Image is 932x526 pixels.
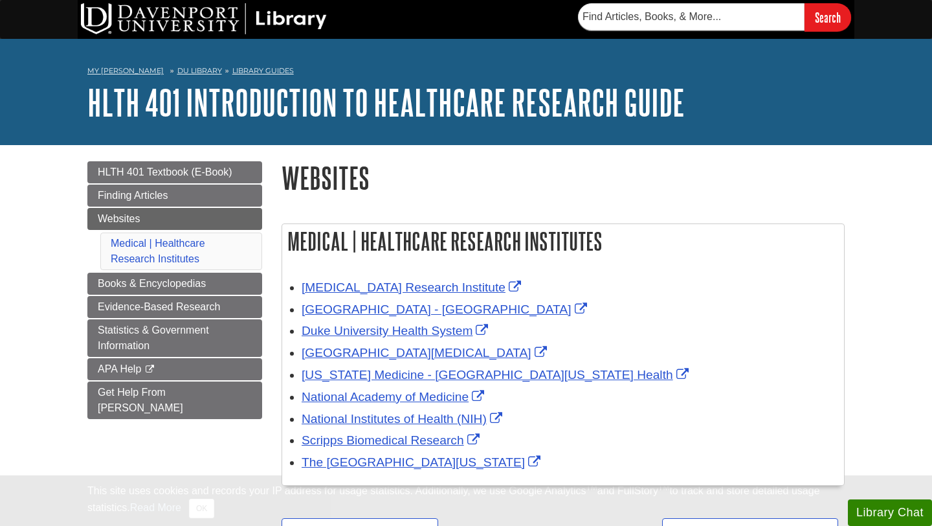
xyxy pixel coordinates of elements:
[302,280,524,294] a: Link opens in new window
[87,296,262,318] a: Evidence-Based Research
[302,455,544,469] a: Link opens in new window
[87,319,262,357] a: Statistics & Government Information
[87,82,685,122] a: HLTH 401 Introduction to Healthcare Research Guide
[578,3,804,30] input: Find Articles, Books, & More...
[804,3,851,31] input: Search
[98,213,140,224] span: Websites
[282,161,845,194] h1: Websites
[302,412,505,426] a: Link opens in new window
[232,66,294,75] a: Library Guides
[87,185,262,207] a: Finding Articles
[282,224,844,258] h2: Medical | Healthcare Research Institutes
[302,346,550,360] a: Link opens in new window
[189,499,214,518] button: Close
[81,3,327,34] img: DU Library
[98,190,168,201] span: Finding Articles
[98,166,232,177] span: HLTH 401 Textbook (E-Book)
[87,65,164,76] a: My [PERSON_NAME]
[98,387,183,413] span: Get Help From [PERSON_NAME]
[302,390,487,404] a: Link opens in new window
[87,273,262,295] a: Books & Encyclopedias
[111,238,205,264] a: Medical | Healthcare Research Institutes
[130,502,181,513] a: Read More
[177,66,222,75] a: DU Library
[87,358,262,380] a: APA Help
[87,161,262,183] a: HLTH 401 Textbook (E-Book)
[302,368,692,382] a: Link opens in new window
[302,324,491,337] a: Link opens in new window
[87,382,262,419] a: Get Help From [PERSON_NAME]
[98,325,209,351] span: Statistics & Government Information
[302,303,590,316] a: Link opens in new window
[87,483,845,518] div: This site uses cookies and records your IP address for usage statistics. Additionally, we use Goo...
[98,278,206,289] span: Books & Encyclopedias
[87,161,262,419] div: Guide Page Menu
[578,3,851,31] form: Searches DU Library's articles, books, and more
[87,208,262,230] a: Websites
[98,363,141,374] span: APA Help
[144,365,155,374] i: This link opens in a new window
[98,301,220,312] span: Evidence-Based Research
[302,433,483,447] a: Link opens in new window
[87,62,845,83] nav: breadcrumb
[848,499,932,526] button: Library Chat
